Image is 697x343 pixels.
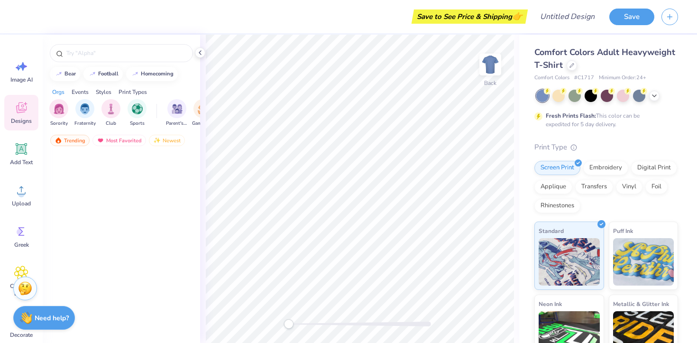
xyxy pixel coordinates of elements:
[192,99,214,127] button: filter button
[172,103,183,114] img: Parent's Weekend Image
[89,71,96,77] img: trend_line.gif
[583,161,628,175] div: Embroidery
[166,99,188,127] button: filter button
[192,99,214,127] div: filter for Game Day
[101,99,120,127] div: filter for Club
[106,103,116,114] img: Club Image
[631,161,677,175] div: Digital Print
[645,180,668,194] div: Foil
[166,99,188,127] div: filter for Parent's Weekend
[10,76,33,83] span: Image AI
[54,103,64,114] img: Sorority Image
[534,180,572,194] div: Applique
[198,103,209,114] img: Game Day Image
[98,71,119,76] div: football
[74,99,96,127] button: filter button
[575,180,613,194] div: Transfers
[128,99,147,127] button: filter button
[414,9,525,24] div: Save to See Price & Shipping
[616,180,642,194] div: Vinyl
[52,88,64,96] div: Orgs
[532,7,602,26] input: Untitled Design
[484,79,496,87] div: Back
[613,238,674,286] img: Puff Ink
[599,74,646,82] span: Minimum Order: 24 +
[539,226,564,236] span: Standard
[50,120,68,127] span: Sorority
[83,67,123,81] button: football
[50,135,90,146] div: Trending
[55,137,62,144] img: trending.gif
[534,142,678,153] div: Print Type
[153,137,161,144] img: newest.gif
[65,48,187,58] input: Try "Alpha"
[97,137,104,144] img: most_fav.gif
[14,241,29,249] span: Greek
[132,103,143,114] img: Sports Image
[192,120,214,127] span: Game Day
[10,158,33,166] span: Add Text
[55,71,63,77] img: trend_line.gif
[131,71,139,77] img: trend_line.gif
[119,88,147,96] div: Print Types
[130,120,145,127] span: Sports
[128,99,147,127] div: filter for Sports
[74,99,96,127] div: filter for Fraternity
[6,282,37,297] span: Clipart & logos
[534,199,580,213] div: Rhinestones
[64,71,76,76] div: bear
[11,117,32,125] span: Designs
[49,99,68,127] div: filter for Sorority
[126,67,178,81] button: homecoming
[166,120,188,127] span: Parent's Weekend
[613,299,669,309] span: Metallic & Glitter Ink
[74,120,96,127] span: Fraternity
[534,46,675,71] span: Comfort Colors Adult Heavyweight T-Shirt
[50,67,80,81] button: bear
[284,319,293,329] div: Accessibility label
[96,88,111,96] div: Styles
[35,314,69,323] strong: Need help?
[534,161,580,175] div: Screen Print
[512,10,523,22] span: 👉
[80,103,90,114] img: Fraternity Image
[613,226,633,236] span: Puff Ink
[481,55,500,74] img: Back
[546,111,662,129] div: This color can be expedited for 5 day delivery.
[539,238,600,286] img: Standard
[106,120,116,127] span: Club
[574,74,594,82] span: # C1717
[12,200,31,207] span: Upload
[72,88,89,96] div: Events
[546,112,596,120] strong: Fresh Prints Flash:
[141,71,174,76] div: homecoming
[534,74,569,82] span: Comfort Colors
[149,135,185,146] div: Newest
[609,9,654,25] button: Save
[10,331,33,339] span: Decorate
[92,135,146,146] div: Most Favorited
[49,99,68,127] button: filter button
[539,299,562,309] span: Neon Ink
[101,99,120,127] button: filter button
